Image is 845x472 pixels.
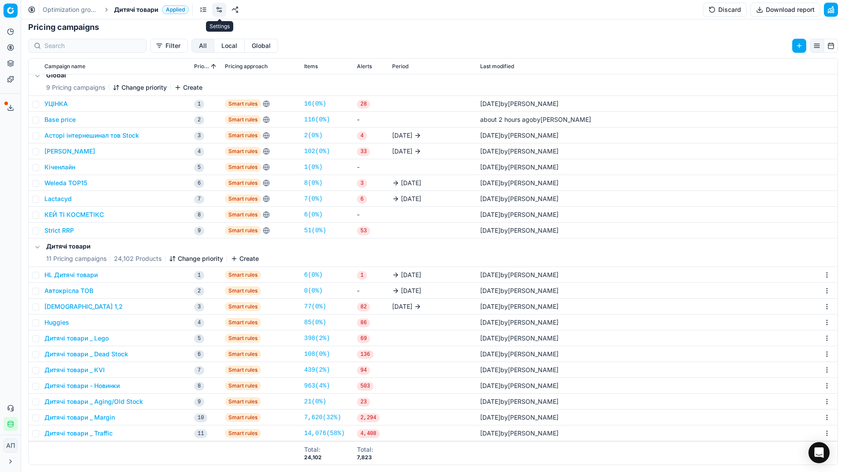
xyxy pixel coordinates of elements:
[194,398,204,406] span: 9
[225,63,268,70] span: Pricing approach
[44,286,93,295] button: Автокрісла ТОВ
[174,83,202,92] button: Create
[401,271,421,279] span: [DATE]
[480,179,558,187] div: by [PERSON_NAME]
[480,350,558,359] div: by [PERSON_NAME]
[304,271,323,279] a: 6(0%)
[225,397,261,406] span: Smart rules
[46,83,105,92] span: 9 Pricing campaigns
[480,271,558,279] div: by [PERSON_NAME]
[480,131,558,140] div: by [PERSON_NAME]
[194,179,204,188] span: 6
[480,303,500,310] span: [DATE]
[357,398,370,406] span: 23
[480,63,514,70] span: Last modified
[304,381,330,390] a: 963(4%)
[480,398,500,405] span: [DATE]
[46,242,259,251] h5: Дитячі товари
[44,318,69,327] button: Huggies
[225,179,261,187] span: Smart rules
[44,381,120,390] button: Дитячі товари - Новинки
[194,227,204,235] span: 9
[44,41,141,50] input: Search
[225,302,261,311] span: Smart rules
[480,116,533,123] span: about 2 hours ago
[480,132,500,139] span: [DATE]
[480,318,558,327] div: by [PERSON_NAME]
[480,99,558,108] div: by [PERSON_NAME]
[194,132,204,140] span: 3
[357,63,372,70] span: Alerts
[194,303,204,311] span: 3
[191,39,214,53] button: all
[357,303,370,311] span: 82
[304,350,330,359] a: 108(0%)
[480,147,558,156] div: by [PERSON_NAME]
[392,63,408,70] span: Period
[44,429,113,438] button: Дитячі товари _ Traffic
[214,39,245,53] button: local
[209,62,218,71] button: Sorted by Priority ascending
[46,71,202,80] h5: Global
[357,366,370,375] span: 94
[44,366,105,374] button: Дитячі товари _ KVI
[304,147,330,156] a: 102(0%)
[480,271,500,278] span: [DATE]
[357,350,374,359] span: 136
[44,397,143,406] button: Дитячі товари _ Aging/Old Stock
[357,334,370,343] span: 69
[304,429,345,438] a: 14,076(58%)
[357,454,373,461] div: 7,823
[4,439,18,453] button: АП
[194,63,209,70] span: Priority
[43,5,189,14] nav: breadcrumb
[480,115,591,124] div: by [PERSON_NAME]
[480,227,500,234] span: [DATE]
[194,287,204,296] span: 2
[194,211,204,220] span: 8
[194,413,207,422] span: 10
[480,334,500,342] span: [DATE]
[480,366,558,374] div: by [PERSON_NAME]
[357,318,370,327] span: 86
[225,210,261,219] span: Smart rules
[44,350,128,359] button: Дитячі товари _ Dead Stock
[480,210,558,219] div: by [PERSON_NAME]
[162,5,189,14] span: Applied
[225,99,261,108] span: Smart rules
[194,429,207,438] span: 11
[357,227,370,235] span: 53
[44,194,72,203] button: Lactacyd
[401,286,421,295] span: [DATE]
[304,318,326,327] a: 85(0%)
[194,163,204,172] span: 5
[194,366,204,375] span: 7
[225,429,261,438] span: Smart rules
[245,39,278,53] button: global
[44,163,75,172] button: Кіченлайн
[44,271,98,279] button: HL Дитячі товари
[480,195,500,202] span: [DATE]
[194,334,204,343] span: 5
[304,413,341,422] a: 7,620(32%)
[750,3,820,17] button: Download report
[480,226,558,235] div: by [PERSON_NAME]
[480,302,558,311] div: by [PERSON_NAME]
[225,226,261,235] span: Smart rules
[480,163,500,171] span: [DATE]
[231,254,259,263] button: Create
[480,318,500,326] span: [DATE]
[194,116,204,124] span: 2
[808,442,830,463] div: Open Intercom Messenger
[304,63,318,70] span: Items
[357,429,380,438] span: 4,408
[480,163,558,172] div: by [PERSON_NAME]
[225,413,261,422] span: Smart rules
[114,5,158,14] span: Дитячі товари
[480,179,500,187] span: [DATE]
[480,429,500,437] span: [DATE]
[194,350,204,359] span: 6
[401,194,421,203] span: [DATE]
[150,39,188,53] button: Filter
[114,254,162,263] span: 24,102 Products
